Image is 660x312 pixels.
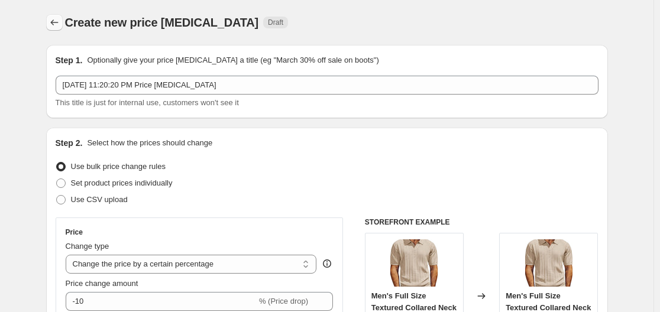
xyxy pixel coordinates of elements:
span: Change type [66,242,109,251]
h2: Step 1. [56,54,83,66]
span: % (Price drop) [259,297,308,305]
h2: Step 2. [56,137,83,149]
span: Use bulk price change rules [71,162,166,171]
h6: STOREFRONT EXAMPLE [365,217,598,227]
h3: Price [66,227,83,237]
p: Optionally give your price [MEDICAL_DATA] a title (eg "March 30% off sale on boots") [87,54,378,66]
input: 30% off holiday sale [56,76,598,95]
span: Draft [268,18,283,27]
span: Price change amount [66,279,138,288]
button: Price change jobs [46,14,63,31]
span: Set product prices individually [71,178,173,187]
div: help [321,258,333,269]
img: 77d0e9b2-c7e3-4859-972a-ea9e746a5950-Max_80x.webp [525,239,572,287]
span: Create new price [MEDICAL_DATA] [65,16,259,29]
img: 77d0e9b2-c7e3-4859-972a-ea9e746a5950-Max_80x.webp [390,239,438,287]
span: Use CSV upload [71,195,128,204]
span: This title is just for internal use, customers won't see it [56,98,239,107]
input: -15 [66,292,257,311]
p: Select how the prices should change [87,137,212,149]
